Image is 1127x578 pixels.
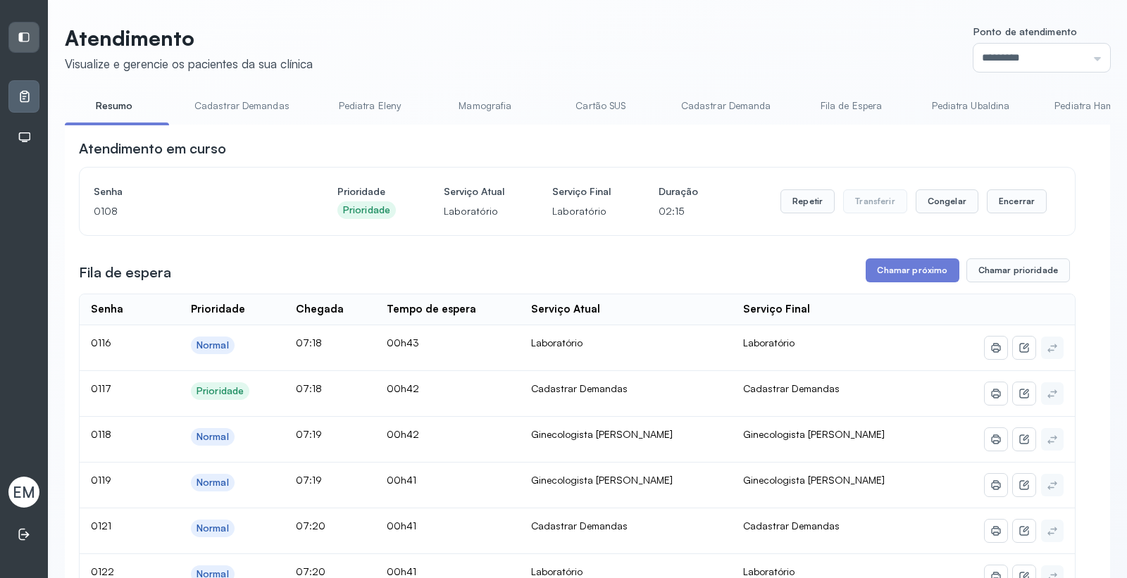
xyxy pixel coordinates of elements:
[79,263,171,282] h3: Fila de espera
[531,474,721,486] div: Ginecologista [PERSON_NAME]
[91,303,123,316] div: Senha
[296,520,325,532] span: 07:20
[918,94,1024,118] a: Pediatra Ubaldina
[91,474,111,486] span: 0119
[436,94,535,118] a: Mamografia
[91,337,111,348] span: 0116
[973,25,1077,37] span: Ponto de atendimento
[13,483,35,501] span: EM
[387,520,416,532] span: 00h41
[966,258,1071,282] button: Chamar prioridade
[743,382,840,394] span: Cadastrar Demandas
[387,428,419,440] span: 00h42
[552,201,611,221] p: Laboratório
[91,382,111,394] span: 0117
[337,182,396,201] h4: Prioridade
[531,428,721,441] div: Ginecologista [PERSON_NAME]
[65,94,163,118] a: Resumo
[531,337,721,349] div: Laboratório
[91,520,111,532] span: 0121
[531,565,721,578] div: Laboratório
[320,94,419,118] a: Pediatra Eleny
[916,189,978,213] button: Congelar
[552,94,650,118] a: Cartão SUS
[444,182,504,201] h4: Serviço Atual
[667,94,785,118] a: Cadastrar Demanda
[743,520,840,532] span: Cadastrar Demandas
[743,474,885,486] span: Ginecologista [PERSON_NAME]
[197,522,229,534] div: Normal
[296,565,325,577] span: 07:20
[91,428,111,440] span: 0118
[65,56,313,71] div: Visualize e gerencie os pacientes da sua clínica
[180,94,304,118] a: Cadastrar Demandas
[531,303,600,316] div: Serviço Atual
[197,385,244,397] div: Prioridade
[197,431,229,443] div: Normal
[743,337,795,348] span: Laboratório
[296,428,322,440] span: 07:19
[296,337,322,348] span: 07:18
[802,94,901,118] a: Fila de Espera
[94,182,289,201] h4: Senha
[552,182,611,201] h4: Serviço Final
[387,474,416,486] span: 00h41
[743,303,810,316] div: Serviço Final
[743,428,885,440] span: Ginecologista [PERSON_NAME]
[780,189,835,213] button: Repetir
[659,182,698,201] h4: Duração
[866,258,959,282] button: Chamar próximo
[191,303,245,316] div: Prioridade
[65,25,313,51] p: Atendimento
[296,303,344,316] div: Chegada
[387,565,416,577] span: 00h41
[79,139,226,158] h3: Atendimento em curso
[387,303,476,316] div: Tempo de espera
[743,565,795,577] span: Laboratório
[531,382,721,395] div: Cadastrar Demandas
[444,201,504,221] p: Laboratório
[387,382,419,394] span: 00h42
[987,189,1047,213] button: Encerrar
[91,565,114,577] span: 0122
[197,339,229,351] div: Normal
[296,382,322,394] span: 07:18
[94,201,289,221] p: 0108
[659,201,698,221] p: 02:15
[197,477,229,489] div: Normal
[531,520,721,532] div: Cadastrar Demandas
[296,474,322,486] span: 07:19
[387,337,419,348] span: 00h43
[343,204,390,216] div: Prioridade
[843,189,907,213] button: Transferir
